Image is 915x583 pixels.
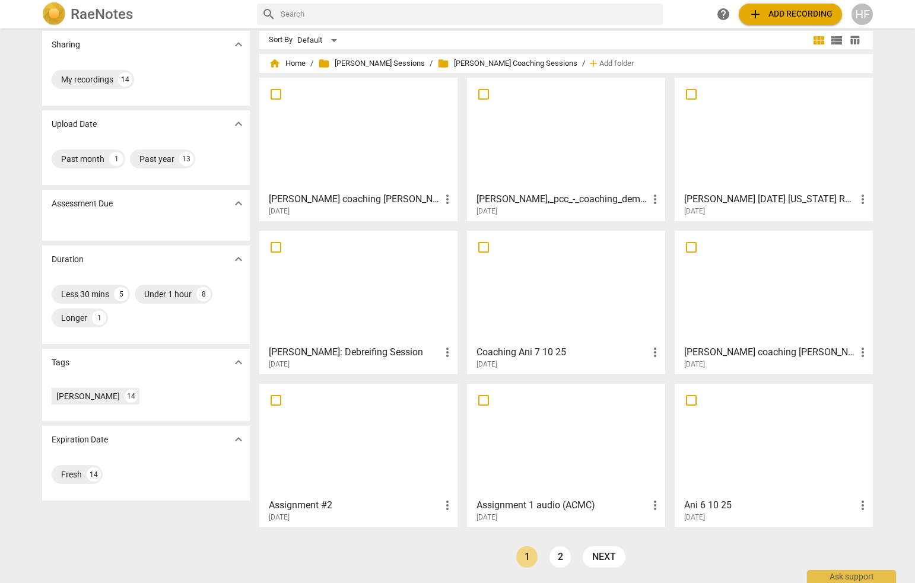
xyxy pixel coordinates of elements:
h3: Assignment 1 audio (ACMC) [476,498,648,512]
h3: Robert S: Debreifing Session [269,345,440,359]
span: search [262,7,276,21]
span: Home [269,58,306,69]
p: Tags [52,356,69,369]
div: 14 [125,390,138,403]
button: Upload [739,4,842,25]
h3: Heidi coaching Ani [269,192,440,206]
button: Table view [846,31,863,49]
span: more_vert [856,345,870,359]
span: table_chart [849,34,860,46]
p: Sharing [52,39,80,51]
a: Page 1 is your current page [516,546,538,568]
a: next [583,546,625,568]
h3: Heidi coaching Bonnie 7 10 25 [684,345,856,359]
span: [PERSON_NAME] Sessions [318,58,425,69]
span: [DATE] [476,206,497,216]
button: HF [852,4,873,25]
h3: Assignment #2 [269,498,440,512]
span: Add recording [748,7,833,21]
a: Help [713,4,734,25]
span: expand_more [231,432,246,447]
div: Ask support [807,570,896,583]
span: expand_more [231,252,246,266]
h3: Ani 6 10 25 [684,498,856,512]
h3: heidi_fishbein,_pcc_-_coaching_demo (720p) [476,192,648,206]
div: Sort By [269,36,293,44]
span: [DATE] [684,359,705,369]
span: [DATE] [269,512,290,523]
span: [DATE] [684,206,705,216]
div: 5 [114,287,128,301]
div: 13 [179,152,193,166]
h2: RaeNotes [71,6,133,23]
span: [DATE] [476,359,497,369]
div: 14 [118,72,132,87]
span: Add folder [599,59,634,68]
span: add [587,58,599,69]
span: add [748,7,762,21]
div: [PERSON_NAME] [56,390,120,402]
div: Under 1 hour [144,288,192,300]
button: Show more [230,431,247,448]
button: Show more [230,115,247,133]
span: expand_more [231,196,246,211]
span: help [716,7,730,21]
span: more_vert [648,498,662,512]
div: 14 [87,467,101,482]
a: Assignment 1 audio (ACMC)[DATE] [471,388,661,522]
span: more_vert [856,498,870,512]
a: Assignment #2[DATE] [263,388,453,522]
span: more_vert [440,498,455,512]
span: view_list [830,33,844,47]
span: [DATE] [269,206,290,216]
div: Fresh [61,469,82,480]
p: Assessment Due [52,197,113,210]
div: 1 [109,152,123,166]
p: Duration [52,253,84,266]
span: / [310,59,313,68]
button: List view [828,31,846,49]
a: [PERSON_NAME] coaching [PERSON_NAME][DATE] [263,82,453,216]
span: expand_more [231,117,246,131]
div: My recordings [61,74,113,85]
span: [DATE] [684,512,705,523]
div: Longer [61,312,87,324]
span: [DATE] [476,512,497,523]
button: Show more [230,36,247,53]
a: [PERSON_NAME] coaching [PERSON_NAME] 7 10 25[DATE] [679,235,869,369]
span: / [582,59,585,68]
span: more_vert [856,192,870,206]
div: Past year [139,153,174,165]
a: Coaching Ani 7 10 25[DATE] [471,235,661,369]
input: Search [281,5,658,24]
span: more_vert [648,192,662,206]
p: Expiration Date [52,434,108,446]
span: home [269,58,281,69]
a: [PERSON_NAME],_pcc_-_coaching_demo (720p)[DATE] [471,82,661,216]
span: view_module [812,33,826,47]
button: Show more [230,250,247,268]
h3: Coaching Ani 7 10 25 [476,345,648,359]
div: Past month [61,153,104,165]
a: LogoRaeNotes [42,2,247,26]
a: Page 2 [549,546,571,568]
img: Logo [42,2,66,26]
div: Default [297,31,341,50]
a: Ani 6 10 25[DATE] [679,388,869,522]
span: expand_more [231,355,246,369]
a: [PERSON_NAME]: Debreifing Session[DATE] [263,235,453,369]
button: Show more [230,353,247,371]
div: 1 [92,311,106,325]
span: more_vert [440,192,455,206]
div: Less 30 mins [61,288,109,300]
button: Show more [230,195,247,212]
h3: Fran March 2025 Colorado Reduced File [684,192,856,206]
span: / [430,59,433,68]
div: 8 [196,287,211,301]
span: [PERSON_NAME] Coaching Sessions [437,58,577,69]
button: Tile view [810,31,828,49]
a: [PERSON_NAME] [DATE] [US_STATE] Reduced File[DATE] [679,82,869,216]
p: Upload Date [52,118,97,130]
span: more_vert [648,345,662,359]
